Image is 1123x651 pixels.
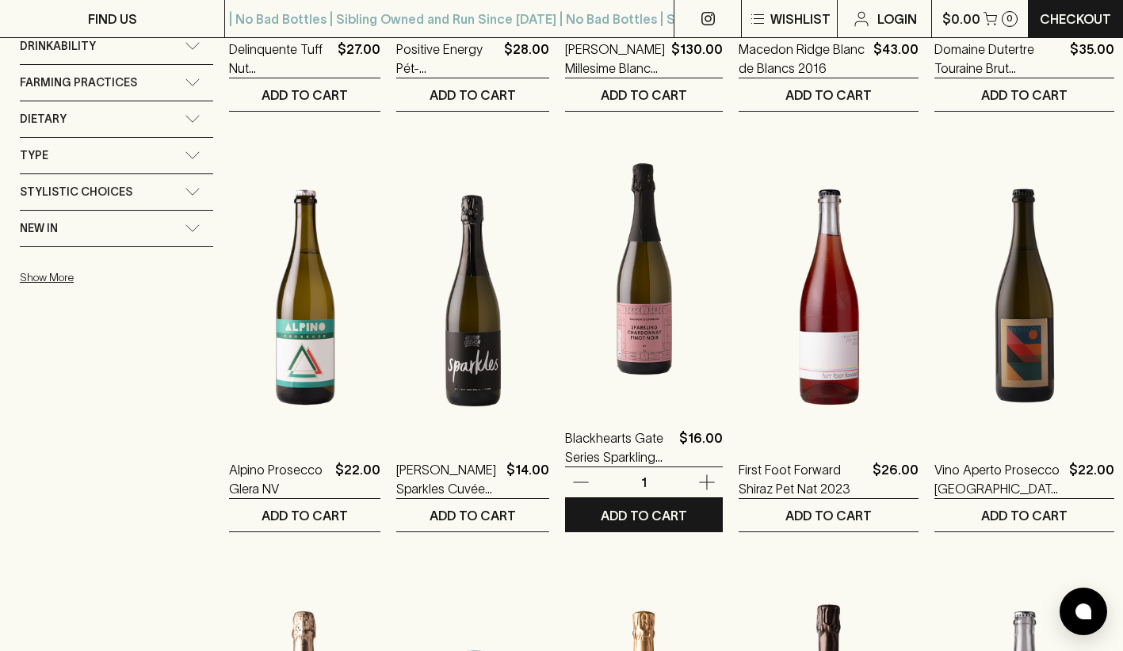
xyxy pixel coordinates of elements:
[262,506,348,525] p: ADD TO CART
[396,499,549,531] button: ADD TO CART
[20,65,213,101] div: Farming Practices
[396,78,549,111] button: ADD TO CART
[981,506,1068,525] p: ADD TO CART
[430,506,516,525] p: ADD TO CART
[430,86,516,105] p: ADD TO CART
[20,182,132,202] span: Stylistic Choices
[396,460,500,498] a: [PERSON_NAME] Sparkles Cuvée Brut NV
[565,128,723,405] img: Blackhearts Gate Series Sparkling NV
[739,40,867,78] a: Macedon Ridge Blanc de Blancs 2016
[229,159,380,436] img: Alpino Prosecco Glera NV
[229,40,331,78] a: Delinquente Tuff Nut [PERSON_NAME] 2025
[873,460,919,498] p: $26.00
[20,138,213,173] div: Type
[504,40,549,78] p: $28.00
[1069,460,1114,498] p: $22.00
[739,460,866,498] a: First Foot Forward Shiraz Pet Nat 2023
[20,174,213,210] div: Stylistic Choices
[934,40,1064,78] a: Domaine Dutertre Touraine Brut [GEOGRAPHIC_DATA]
[739,78,919,111] button: ADD TO CART
[942,10,980,29] p: $0.00
[1075,603,1091,619] img: bubble-icon
[335,460,380,498] p: $22.00
[1070,40,1114,78] p: $35.00
[396,159,549,436] img: Georgie Orbach Sparkles Cuvée Brut NV
[229,460,329,498] a: Alpino Prosecco Glera NV
[20,146,48,166] span: Type
[20,109,67,129] span: Dietary
[625,474,663,491] p: 1
[565,78,723,111] button: ADD TO CART
[934,499,1114,531] button: ADD TO CART
[934,460,1063,498] a: Vino Aperto Prosecco [GEOGRAPHIC_DATA] 2024
[396,40,498,78] a: Positive Energy Pét-[PERSON_NAME] Blackhearts x Chalmers 2023
[873,40,919,78] p: $43.00
[20,219,58,238] span: New In
[20,29,213,64] div: Drinkability
[338,40,380,78] p: $27.00
[770,10,831,29] p: Wishlist
[601,506,687,525] p: ADD TO CART
[679,428,723,466] p: $16.00
[506,460,549,498] p: $14.00
[601,86,687,105] p: ADD TO CART
[785,506,872,525] p: ADD TO CART
[739,499,919,531] button: ADD TO CART
[1040,10,1111,29] p: Checkout
[739,159,919,436] img: First Foot Forward Shiraz Pet Nat 2023
[565,40,665,78] a: [PERSON_NAME] Millesime Blanc de Blancs 2018
[565,428,673,466] a: Blackhearts Gate Series Sparkling NV
[20,211,213,246] div: New In
[20,101,213,137] div: Dietary
[262,86,348,105] p: ADD TO CART
[671,40,723,78] p: $130.00
[1006,14,1013,23] p: 0
[20,36,96,56] span: Drinkability
[934,159,1114,436] img: Vino Aperto Prosecco King Valley 2024
[229,78,380,111] button: ADD TO CART
[20,261,227,294] button: Show More
[20,73,137,93] span: Farming Practices
[785,86,872,105] p: ADD TO CART
[934,78,1114,111] button: ADD TO CART
[565,499,723,531] button: ADD TO CART
[229,499,380,531] button: ADD TO CART
[877,10,917,29] p: Login
[981,86,1068,105] p: ADD TO CART
[88,10,137,29] p: FIND US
